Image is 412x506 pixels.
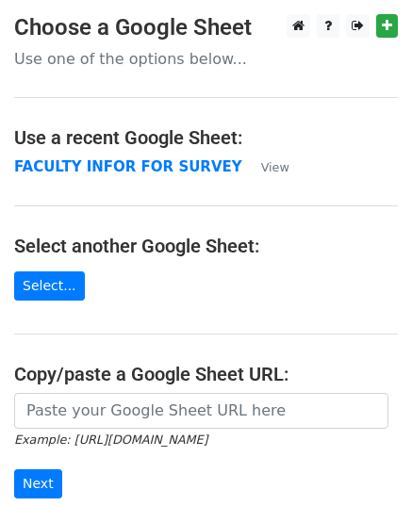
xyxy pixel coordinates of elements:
a: Select... [14,271,85,301]
small: View [261,160,289,174]
p: Use one of the options below... [14,49,398,69]
h4: Copy/paste a Google Sheet URL: [14,363,398,385]
input: Paste your Google Sheet URL here [14,393,388,429]
h3: Choose a Google Sheet [14,14,398,41]
h4: Use a recent Google Sheet: [14,126,398,149]
input: Next [14,469,62,498]
a: FACULTY INFOR FOR SURVEY [14,158,242,175]
h4: Select another Google Sheet: [14,235,398,257]
small: Example: [URL][DOMAIN_NAME] [14,433,207,447]
a: View [242,158,289,175]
